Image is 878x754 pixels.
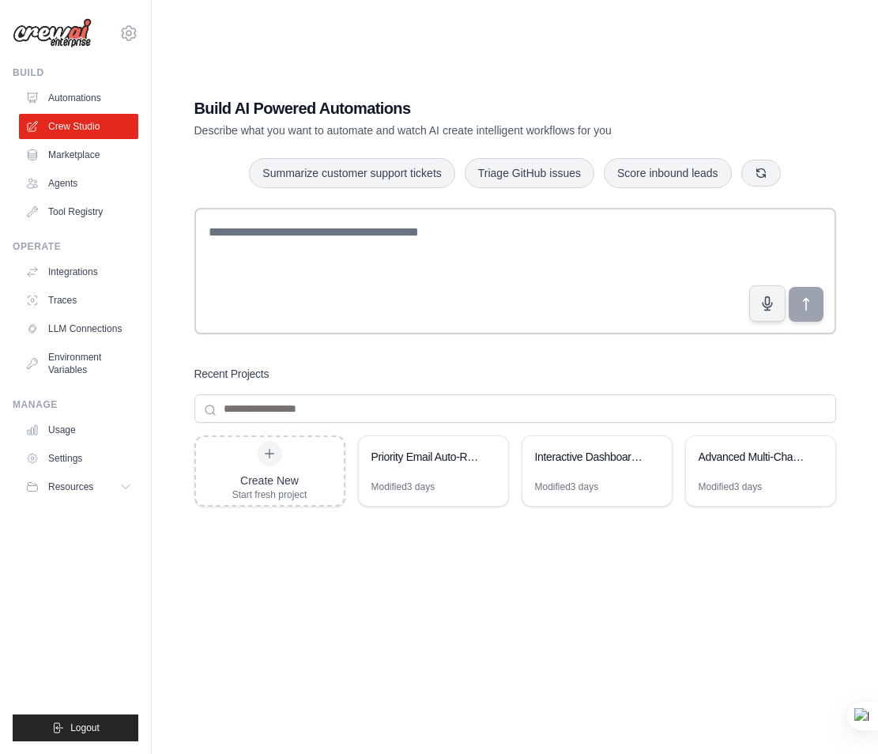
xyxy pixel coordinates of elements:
a: Marketplace [19,142,138,168]
div: Interactive Dashboard Creator [535,449,643,465]
button: Score inbound leads [604,158,732,188]
a: LLM Connections [19,316,138,341]
a: Traces [19,288,138,313]
button: Click to speak your automation idea [749,285,786,322]
div: Priority Email Auto-Responder [371,449,480,465]
div: Modified 3 days [371,481,435,493]
button: Get new suggestions [741,160,781,187]
div: Modified 3 days [699,481,763,493]
a: Environment Variables [19,345,138,383]
button: Logout [13,714,138,741]
div: Advanced Multi-Channel Notification System - Technical Implementation [699,449,807,465]
div: Operate [13,240,138,253]
div: Modified 3 days [535,481,599,493]
button: Resources [19,474,138,500]
span: Logout [70,722,100,734]
span: Resources [48,481,93,493]
div: Build [13,66,138,79]
div: Start fresh project [232,488,307,501]
button: Triage GitHub issues [465,158,594,188]
a: Integrations [19,259,138,285]
h1: Build AI Powered Automations [194,97,725,119]
h3: Recent Projects [194,366,269,382]
p: Describe what you want to automate and watch AI create intelligent workflows for you [194,123,725,138]
a: Tool Registry [19,199,138,224]
button: Summarize customer support tickets [249,158,454,188]
a: Settings [19,446,138,471]
img: Logo [13,18,92,48]
a: Usage [19,417,138,443]
a: Crew Studio [19,114,138,139]
div: Create New [232,473,307,488]
div: Manage [13,398,138,411]
a: Automations [19,85,138,111]
a: Agents [19,171,138,196]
